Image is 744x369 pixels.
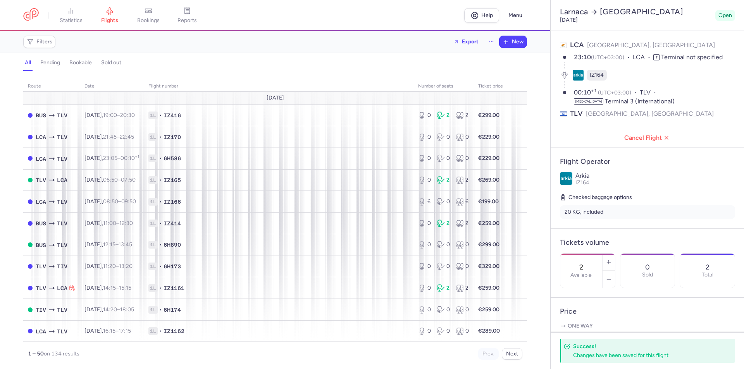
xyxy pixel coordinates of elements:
span: Help [481,12,493,18]
h4: Tickets volume [560,238,735,247]
span: 1L [148,241,158,249]
a: reports [168,7,207,24]
span: IZ165 [164,176,181,184]
th: Ticket price [474,81,508,92]
span: LCA [36,133,46,141]
div: 0 [418,112,431,119]
p: Arkia [575,172,735,179]
strong: €259.00 [478,220,499,227]
time: 23:05 [103,155,117,161]
figure: IZ airline logo [573,70,584,81]
span: [DATE], [84,285,131,291]
div: 0 [418,306,431,314]
div: 0 [437,263,450,270]
span: [DATE], [84,328,131,334]
div: 0 [418,284,431,292]
p: Sold [642,272,653,278]
a: flights [90,7,129,24]
span: [DATE], [84,177,136,183]
span: 1L [148,263,158,270]
span: Open [718,12,732,19]
span: [DATE], [84,220,133,227]
span: TLV [570,109,583,118]
h4: all [25,59,31,66]
strong: €269.00 [478,177,499,183]
time: 15:15 [119,285,131,291]
span: TLV [640,88,659,97]
span: statistics [60,17,83,24]
th: date [80,81,144,92]
span: Export [462,39,479,45]
button: Filters [24,36,55,48]
div: 0 [456,306,469,314]
time: 13:45 [119,241,132,248]
span: [GEOGRAPHIC_DATA], [GEOGRAPHIC_DATA] [587,41,715,49]
div: 0 [456,327,469,335]
time: 22:45 [120,134,134,140]
strong: €229.00 [478,134,499,140]
div: 2 [456,112,469,119]
h4: pending [40,59,60,66]
span: [GEOGRAPHIC_DATA], [GEOGRAPHIC_DATA] [586,109,714,118]
span: flights [101,17,118,24]
span: IZ416 [164,112,181,119]
span: [DATE], [84,198,136,205]
time: 18:05 [120,306,134,313]
span: • [159,263,162,270]
div: 0 [418,263,431,270]
time: 23:10 [574,53,591,61]
span: – [103,263,133,269]
div: 2 [437,176,450,184]
span: 1L [148,198,158,206]
span: 1L [148,327,158,335]
span: LCA [57,284,67,292]
span: T [653,54,660,60]
th: number of seats [413,81,474,92]
a: bookings [129,7,168,24]
div: Changes have been saved for this flight. [573,352,718,359]
div: 0 [418,133,431,141]
span: – [103,241,132,248]
span: – [103,220,133,227]
time: 14:20 [103,306,117,313]
span: LCA [57,176,67,184]
div: 0 [437,306,450,314]
span: CLOSED [28,199,33,204]
div: 0 [418,327,431,335]
span: Cancel Flight [557,134,738,141]
span: [DATE], [84,112,135,118]
span: (UTC+03:00) [591,54,624,61]
time: 19:00 [103,112,117,118]
strong: €299.00 [478,241,499,248]
span: TLV [36,262,46,271]
span: 6H173 [164,263,181,270]
span: reports [177,17,197,24]
span: CLOSED [28,286,33,290]
div: 0 [456,133,469,141]
time: 14:15 [103,285,116,291]
span: (UTC+03:00) [598,89,631,96]
img: Arkia logo [560,172,572,185]
div: 2 [456,220,469,227]
span: [DATE], [84,134,134,140]
button: Menu [504,8,527,23]
span: BUS [36,111,46,120]
sup: +1 [591,88,597,93]
span: CLOSED [28,221,33,226]
span: BUS [36,241,46,249]
p: Total [702,272,713,278]
time: 20:30 [120,112,135,118]
label: Price [560,331,645,341]
span: IZ164 [590,71,604,79]
span: 1L [148,176,158,184]
span: TLV [57,241,67,249]
span: TLV [57,305,67,314]
a: CitizenPlane red outlined logo [23,8,39,22]
sup: +1 [135,154,139,159]
button: Next [502,348,522,360]
h5: Checked baggage options [560,193,735,202]
span: • [159,241,162,249]
span: CLOSED [28,264,33,269]
button: Export [449,36,484,48]
div: 0 [456,263,469,270]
